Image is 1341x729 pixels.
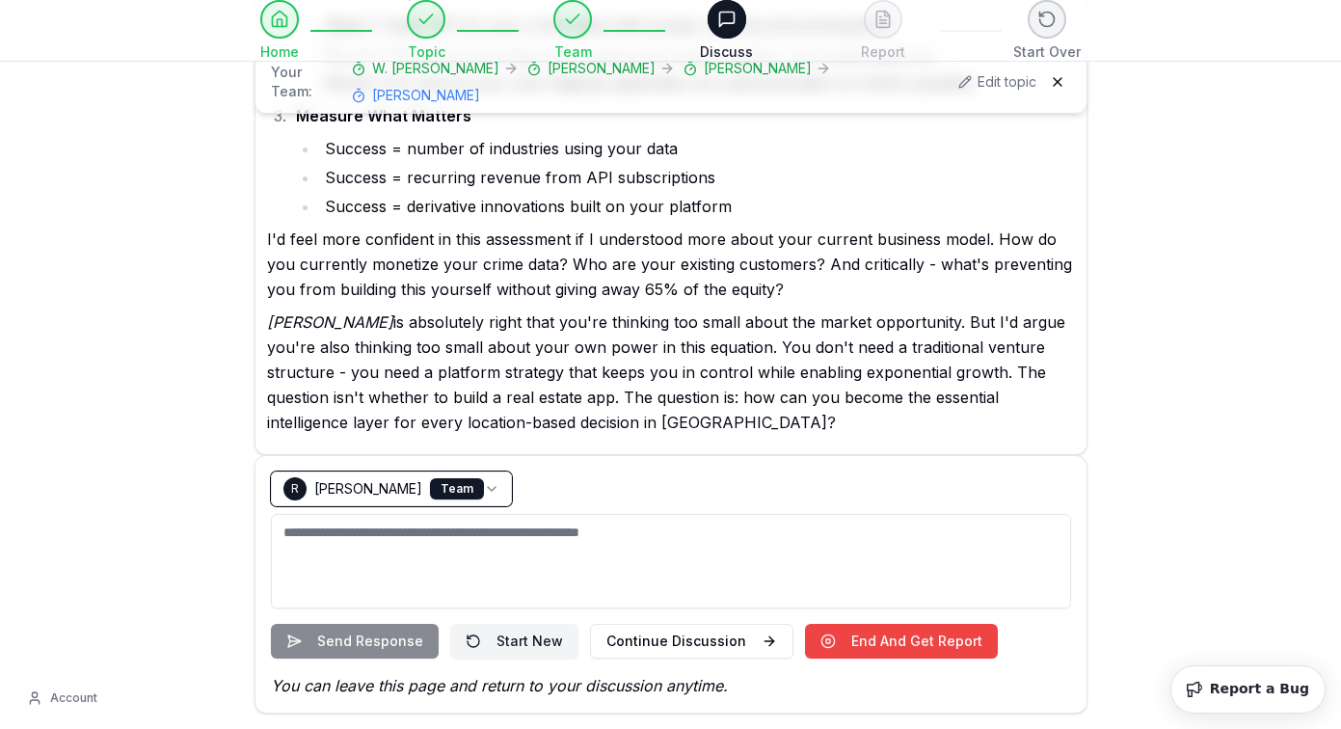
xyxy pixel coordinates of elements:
[526,59,656,78] button: [PERSON_NAME]
[50,690,97,706] span: Account
[861,42,905,62] span: Report
[271,676,728,695] i: You can leave this page and return to your discussion anytime.
[319,194,1075,219] li: Success = derivative innovations built on your platform
[548,59,656,78] span: [PERSON_NAME]
[590,624,793,659] button: Continue Discussion
[319,165,1075,190] li: Success = recurring revenue from API subscriptions
[267,227,1075,302] p: I'd feel more confident in this assessment if I understood more about your current business model...
[267,310,1075,435] p: is absolutely right that you're thinking too small about the market opportunity. But I'd argue yo...
[450,624,578,659] button: Start New
[372,86,480,105] span: [PERSON_NAME]
[1013,42,1081,62] span: Start Over
[700,42,753,62] span: Discuss
[351,86,480,105] button: [PERSON_NAME]
[15,683,109,714] button: Account
[372,59,499,78] span: W. [PERSON_NAME]
[351,59,499,78] button: W. [PERSON_NAME]
[267,312,393,332] em: [PERSON_NAME]
[978,72,1036,92] span: Edit topic
[319,136,1075,161] li: Success = number of industries using your data
[271,63,344,101] span: Your Team:
[1044,68,1071,95] button: Hide team panel
[260,42,299,62] span: Home
[805,624,998,659] button: End And Get Report
[554,42,592,62] span: Team
[683,59,812,78] button: [PERSON_NAME]
[958,72,1036,92] button: Edit topic
[704,59,812,78] span: [PERSON_NAME]
[296,106,471,125] strong: Measure What Matters
[408,42,445,62] span: Topic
